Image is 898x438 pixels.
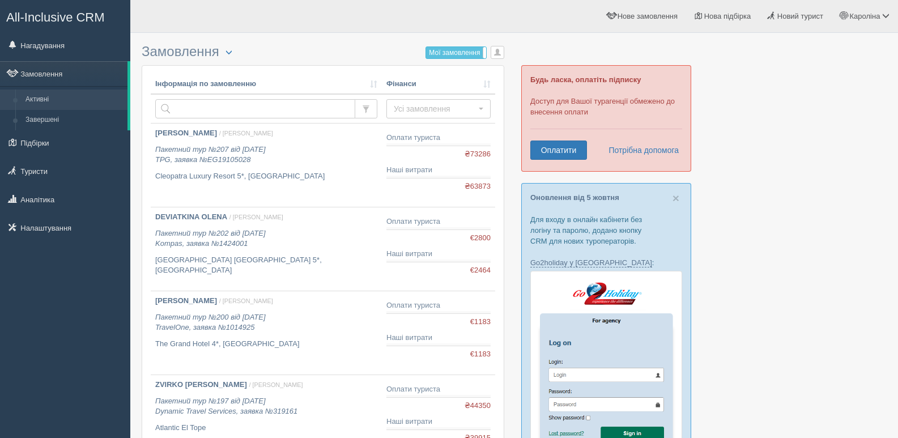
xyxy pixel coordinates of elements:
button: Close [673,192,679,204]
b: [PERSON_NAME] [155,296,217,305]
a: Завершені [20,110,127,130]
p: [GEOGRAPHIC_DATA] [GEOGRAPHIC_DATA] 5*, [GEOGRAPHIC_DATA] [155,255,377,276]
div: Наші витрати [386,416,491,427]
p: Atlantic El Tope [155,423,377,433]
a: DEVIATKINA OLENA / [PERSON_NAME] Пакетний тур №202 від [DATE]Kompas, заявка №1424001 [GEOGRAPHIC_... [151,207,382,291]
span: / [PERSON_NAME] [219,297,273,304]
a: [PERSON_NAME] / [PERSON_NAME] Пакетний тур №207 від [DATE]TPG, заявка №EG19105028 Cleopatra Luxur... [151,124,382,207]
a: Оплатити [530,141,587,160]
a: All-Inclusive CRM [1,1,130,32]
h3: Замовлення [142,44,504,59]
span: Нове замовлення [618,12,678,20]
a: Активні [20,90,127,110]
span: Новий турист [777,12,823,20]
div: Наші витрати [386,165,491,176]
span: Усі замовлення [394,103,476,114]
span: ₴63873 [465,181,491,192]
a: Фінанси [386,79,491,90]
a: Інформація по замовленню [155,79,377,90]
span: / [PERSON_NAME] [229,214,283,220]
span: ₴44350 [465,401,491,411]
div: Оплати туриста [386,216,491,227]
span: ₴73286 [465,149,491,160]
a: Потрібна допомога [601,141,679,160]
b: [PERSON_NAME] [155,129,217,137]
input: Пошук за номером замовлення, ПІБ або паспортом туриста [155,99,355,118]
span: / [PERSON_NAME] [219,130,273,137]
p: Cleopatra Luxury Resort 5*, [GEOGRAPHIC_DATA] [155,171,377,182]
b: Будь ласка, оплатіть підписку [530,75,641,84]
span: €2464 [470,265,491,276]
i: Пакетний тур №200 від [DATE] TravelOne, заявка №1014925 [155,313,266,332]
div: Наші витрати [386,333,491,343]
p: Для входу в онлайн кабінети без логіну та паролю, додано кнопку CRM для нових туроператорів. [530,214,682,246]
i: Пакетний тур №207 від [DATE] TPG, заявка №EG19105028 [155,145,266,164]
span: × [673,192,679,205]
b: ZVIRKO [PERSON_NAME] [155,380,247,389]
button: Усі замовлення [386,99,491,118]
b: DEVIATKINA OLENA [155,212,227,221]
div: Наші витрати [386,249,491,260]
span: €1183 [470,349,491,360]
a: Go2holiday у [GEOGRAPHIC_DATA] [530,258,652,267]
label: Мої замовлення [426,47,486,58]
div: Доступ для Вашої турагенції обмежено до внесення оплати [521,65,691,172]
div: Оплати туриста [386,384,491,395]
div: Оплати туриста [386,133,491,143]
span: All-Inclusive CRM [6,10,105,24]
span: €1183 [470,317,491,328]
a: Оновлення від 5 жовтня [530,193,619,202]
div: Оплати туриста [386,300,491,311]
span: / [PERSON_NAME] [249,381,303,388]
span: €2800 [470,233,491,244]
a: [PERSON_NAME] / [PERSON_NAME] Пакетний тур №200 від [DATE]TravelOne, заявка №1014925 The Grand Ho... [151,291,382,375]
p: : [530,257,682,268]
p: The Grand Hotel 4*, [GEOGRAPHIC_DATA] [155,339,377,350]
span: Нова підбірка [704,12,751,20]
span: Кароліна [850,12,880,20]
i: Пакетний тур №202 від [DATE] Kompas, заявка №1424001 [155,229,266,248]
i: Пакетний тур №197 від [DATE] Dynamic Travel Services, заявка №319161 [155,397,297,416]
